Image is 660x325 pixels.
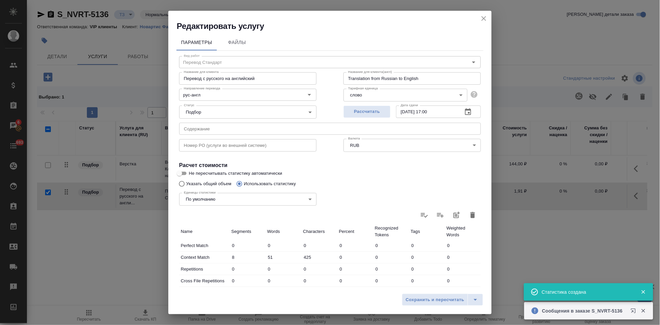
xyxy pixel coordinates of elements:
input: ✎ Введи что-нибудь [230,264,266,274]
button: Сохранить и пересчитать [402,294,468,306]
h4: Расчет стоимости [179,161,481,169]
input: ✎ Введи что-нибудь [337,288,373,297]
span: Параметры [180,38,213,47]
span: Сохранить и пересчитать [406,296,464,304]
input: ✎ Введи что-нибудь [409,241,445,250]
input: ✎ Введи что-нибудь [445,288,481,297]
input: ✎ Введи что-нибудь [266,241,302,250]
button: Рассчитать [343,106,391,118]
p: Tags [411,228,443,235]
input: ✎ Введи что-нибудь [373,288,409,297]
p: Characters [303,228,336,235]
p: Recognized Tokens [375,225,407,238]
input: ✎ Введи что-нибудь [266,288,302,297]
label: Обновить статистику [416,207,432,223]
input: ✎ Введи что-нибудь [409,288,445,297]
button: Удалить статистику [465,207,481,223]
input: ✎ Введи что-нибудь [301,241,337,250]
button: По умолчанию [184,196,218,202]
button: Открыть в новой вкладке [627,304,643,320]
button: RUB [348,143,361,148]
p: Name [181,228,228,235]
p: Repetitions [181,266,228,273]
button: close [479,13,489,24]
input: ✎ Введи что-нибудь [301,264,337,274]
input: ✎ Введи что-нибудь [301,288,337,297]
input: ✎ Введи что-нибудь [337,264,373,274]
p: Cross File Repetitions [181,278,228,284]
input: ✎ Введи что-нибудь [266,264,302,274]
span: Рассчитать [347,108,387,116]
input: ✎ Введи что-нибудь [337,276,373,286]
input: ✎ Введи что-нибудь [301,252,337,262]
input: ✎ Введи что-нибудь [230,252,266,262]
div: split button [402,294,483,306]
p: Context Match [181,254,228,261]
span: Не пересчитывать статистику автоматически [189,170,282,177]
input: ✎ Введи что-нибудь [373,252,409,262]
div: RUB [343,139,481,152]
p: Perfect Match [181,242,228,249]
div: Подбор [179,106,317,118]
input: ✎ Введи что-нибудь [445,252,481,262]
div: слово [343,89,467,101]
input: ✎ Введи что-нибудь [337,252,373,262]
h2: Редактировать услугу [177,21,492,32]
input: ✎ Введи что-нибудь [409,252,445,262]
input: ✎ Введи что-нибудь [445,276,481,286]
input: ✎ Введи что-нибудь [373,264,409,274]
button: Добавить статистику в работы [449,207,465,223]
input: ✎ Введи что-нибудь [445,241,481,250]
p: Weighted Words [447,225,479,238]
input: ✎ Введи что-нибудь [230,288,266,297]
p: Words [267,228,300,235]
input: ✎ Введи что-нибудь [409,276,445,286]
input: ✎ Введи что-нибудь [445,264,481,274]
p: Percent [339,228,372,235]
input: ✎ Введи что-нибудь [230,241,266,250]
p: Segments [231,228,264,235]
input: ✎ Введи что-нибудь [301,276,337,286]
button: Закрыть [636,289,650,295]
input: ✎ Введи что-нибудь [266,252,302,262]
input: ✎ Введи что-нибудь [337,241,373,250]
button: Закрыть [636,308,650,314]
input: ✎ Введи что-нибудь [373,276,409,286]
p: 100% [181,289,228,296]
span: Файлы [221,38,253,47]
p: Сообщения в заказе S_NVRT-5136 [542,308,626,314]
div: По умолчанию [179,193,317,206]
input: ✎ Введи что-нибудь [373,241,409,250]
button: Open [305,90,314,99]
input: ✎ Введи что-нибудь [409,264,445,274]
label: Слить статистику [432,207,449,223]
input: ✎ Введи что-нибудь [230,276,266,286]
button: Подбор [184,109,203,115]
input: ✎ Введи что-нибудь [266,276,302,286]
div: Статистика создана [542,289,631,295]
button: слово [348,92,364,98]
